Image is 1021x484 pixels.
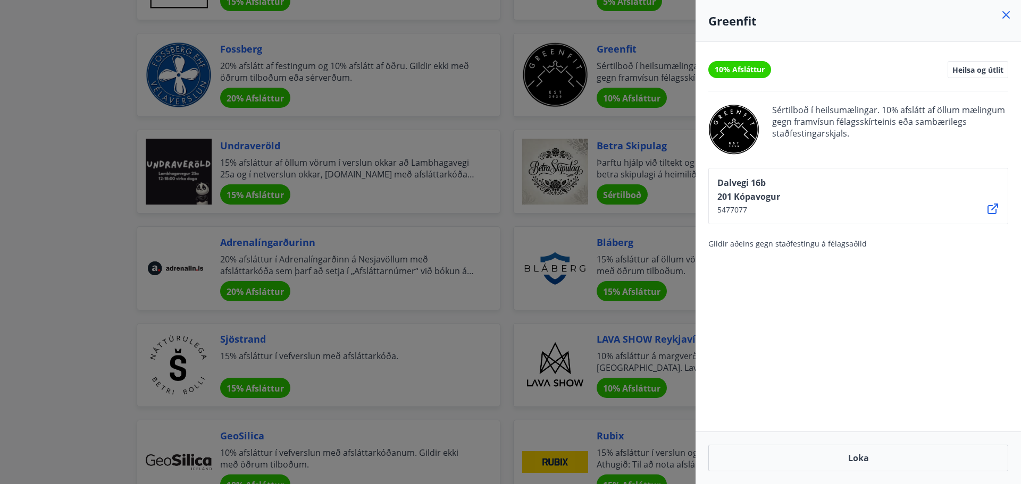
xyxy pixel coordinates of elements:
h4: Greenfit [708,13,1008,29]
span: Dalvegi 16b [717,177,780,189]
span: 10% Afsláttur [715,64,765,75]
button: Loka [708,445,1008,471]
span: 5477077 [717,205,780,215]
span: Sértilboð í heilsumælingar. 10% afslátt af öllum mælingum gegn framvísun félagsskírteinis eða sam... [772,104,1008,155]
span: 201 Kópavogur [717,191,780,202]
span: Gildir aðeins gegn staðfestingu á félagsaðild [708,239,867,249]
span: Heilsa og útlit [952,65,1003,74]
